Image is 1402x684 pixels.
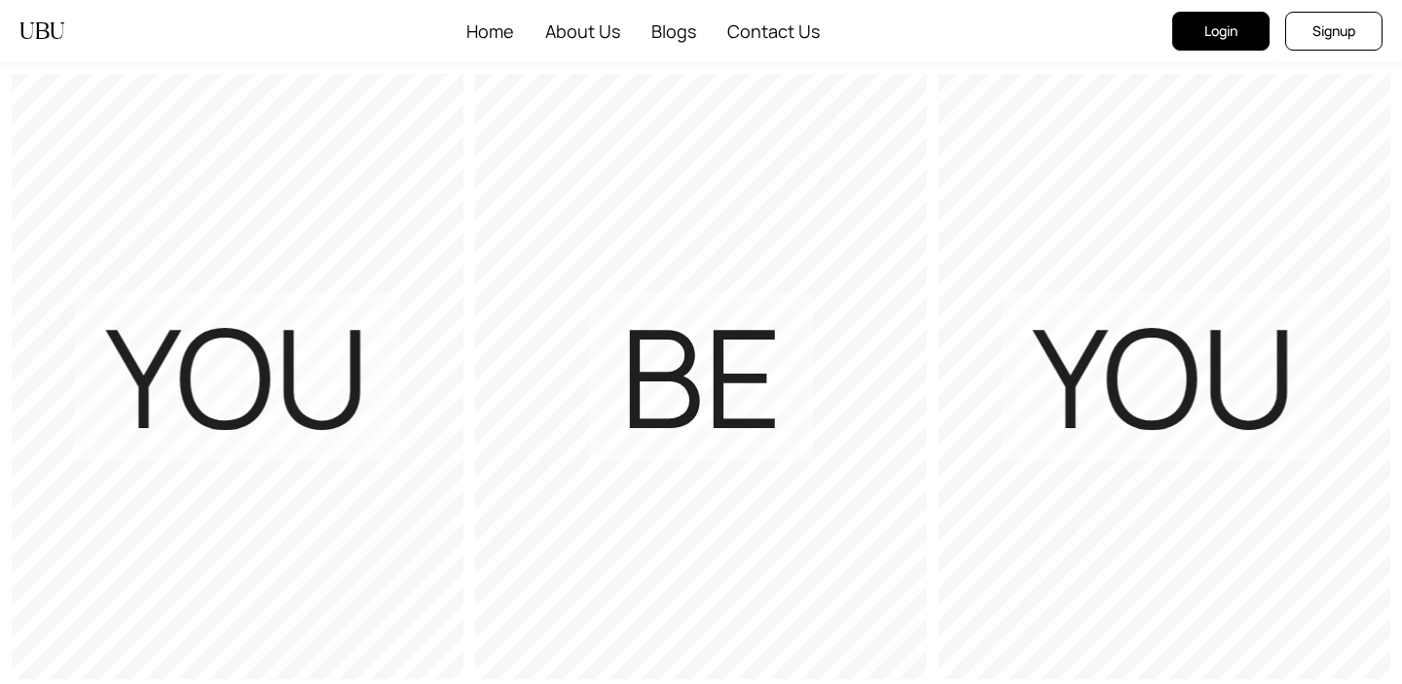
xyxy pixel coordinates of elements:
[106,308,370,445] h1: YOU
[1312,20,1355,42] span: Signup
[1033,308,1297,445] h1: YOU
[1285,12,1383,51] button: Signup
[620,308,782,445] h1: BE
[1172,12,1270,51] button: Login
[1204,20,1237,42] span: Login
